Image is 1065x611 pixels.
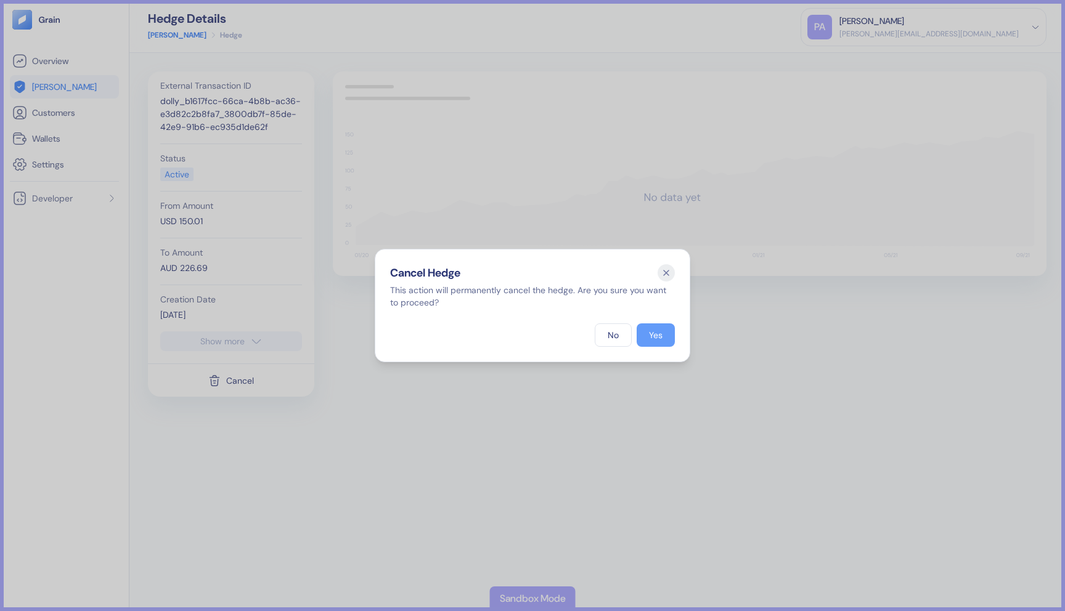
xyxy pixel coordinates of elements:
[608,331,619,339] div: No
[649,331,663,339] div: Yes
[390,264,675,281] div: Cancel Hedge
[390,284,675,309] div: This action will permanently cancel the hedge. Are you sure you want to proceed?
[595,323,632,347] button: No
[637,323,675,347] button: Yes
